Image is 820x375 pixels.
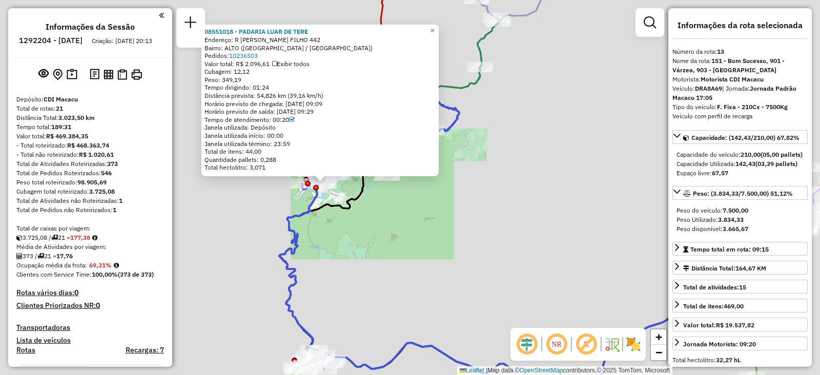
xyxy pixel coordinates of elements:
a: Peso: (3.834,33/7.500,00) 51,12% [672,186,808,200]
div: Pedidos: [204,52,436,60]
span: Capacidade: (142,43/210,00) 67,82% [691,134,799,141]
div: Total hectolitro: [672,356,808,365]
div: Total de Pedidos Roteirizados: [16,169,164,178]
div: Depósito: [16,95,164,104]
span: | [486,367,487,374]
div: Janela utilizada: Depósito [204,123,436,132]
a: Exibir filtros [640,12,660,33]
strong: 13 [717,48,724,55]
strong: 3.665,67 [723,225,748,233]
strong: 15 [739,283,746,291]
div: Tempo total: [16,122,164,132]
h4: Informações da rota selecionada [672,20,808,30]
strong: 67,57 [712,169,728,177]
strong: 17,76 [56,252,73,260]
a: Valor total:R$ 19.537,82 [672,318,808,331]
div: 373 / 21 = [16,252,164,261]
a: Rotas [16,346,35,355]
strong: 3.834,33 [718,216,744,223]
div: Total de Atividades Roteirizadas: [16,159,164,169]
i: Meta Caixas/viagem: 221,80 Diferença: -44,42 [92,235,97,241]
strong: 7.500,00 [723,206,748,214]
span: Exibir rótulo [574,332,599,357]
span: Ocupação média da frota: [16,261,87,269]
div: Valor total: R$ 2.096,61 [204,60,436,68]
button: Visualizar Romaneio [115,67,129,82]
strong: Motorista CDI Macacu [701,75,764,83]
a: Capacidade: (142,43/210,00) 67,82% [672,130,808,144]
strong: 69,31% [89,261,112,269]
a: Tempo total em rota: 09:15 [672,242,808,256]
div: Bairro: ALTO ([GEOGRAPHIC_DATA] / [GEOGRAPHIC_DATA]) [204,44,436,52]
div: Capacidade: (142,43/210,00) 67,82% [672,146,808,182]
div: Peso total roteirizado: [16,178,164,187]
img: Fluxo de ruas [604,336,620,352]
div: - Total não roteirizado: [16,150,164,159]
div: Peso disponível: [676,224,804,234]
div: Número da rota: [672,47,808,56]
a: Total de itens:469,00 [672,299,808,312]
div: Endereço: R [PERSON_NAME] FILHO 442 [204,36,436,44]
a: Nova sessão e pesquisa [180,12,201,35]
strong: 546 [101,169,112,177]
strong: CDI Macacu [44,95,78,103]
h4: Recargas: 7 [126,346,164,355]
div: 3.725,08 / 21 = [16,233,164,242]
span: Total de atividades: [683,283,746,291]
div: Horário previsto de chegada: [DATE] 09:09 [204,100,436,108]
div: Veículo: [672,84,808,102]
strong: 373 [107,160,118,168]
img: Exibir/Ocultar setores [625,336,642,352]
strong: DRA8A69 [695,85,722,92]
div: Jornada Motorista: 09:20 [683,340,756,349]
strong: 151 - Bom Sucesso, 901 - Várzea, 903 - [GEOGRAPHIC_DATA] [672,57,785,74]
div: Distância Total: [16,113,164,122]
div: Tempo de atendimento: 00:20 [204,116,436,124]
div: Quantidade pallets: 0,288 [204,156,436,164]
div: Total de Atividades não Roteirizadas: [16,196,164,205]
strong: 21 [56,105,63,112]
div: Total de itens: [683,302,744,311]
div: Horário previsto de saída: [DATE] 09:29 [204,108,436,116]
span: Peso do veículo: [676,206,748,214]
span: Peso: (3.834,33/7.500,00) 51,12% [693,190,793,197]
strong: 189:31 [51,123,71,131]
div: Tipo do veículo: [672,102,808,112]
div: Janela utilizada início: 00:00 [204,132,436,140]
span: Peso: 349,19 [204,76,241,84]
a: 08551018 - PADARIA LUAR DE TERE [204,28,308,35]
button: Painel de Sugestão [65,67,79,82]
strong: 177,38 [70,234,90,241]
i: Total de rotas [51,235,58,241]
a: Zoom in [651,329,666,345]
a: Jornada Motorista: 09:20 [672,337,808,350]
strong: 142,43 [735,160,755,168]
div: Tempo dirigindo: 01:24 [204,84,436,92]
h6: 1292204 - [DATE] [19,36,83,45]
span: − [655,346,662,359]
i: Total de Atividades [16,253,23,259]
span: Cubagem: 12,12 [204,68,250,75]
strong: 100,00% [92,270,118,278]
strong: R$ 469.384,35 [46,132,88,140]
h4: Clientes Priorizados NR: [16,301,164,310]
div: Média de Atividades por viagem: [16,242,164,252]
div: Total de caixas por viagem: [16,224,164,233]
div: Total hectolitro: 3,071 [204,163,436,172]
div: Map data © contributors,© 2025 TomTom, Microsoft [457,366,672,375]
span: + [655,330,662,343]
div: Capacidade do veículo: [676,150,804,159]
h4: Transportadoras [16,323,164,332]
strong: 1 [113,206,116,214]
a: Com service time [289,116,295,123]
strong: R$ 19.537,82 [716,321,754,329]
div: Capacidade Utilizada: [676,159,804,169]
span: Clientes com Service Time: [16,270,92,278]
strong: 0 [96,301,100,310]
strong: F. Fixa - 210Cx - 7500Kg [717,103,788,111]
div: Valor total: [16,132,164,141]
div: Nome da rota: [672,56,808,75]
strong: 3.023,50 km [58,114,95,121]
strong: 0 [74,288,78,297]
